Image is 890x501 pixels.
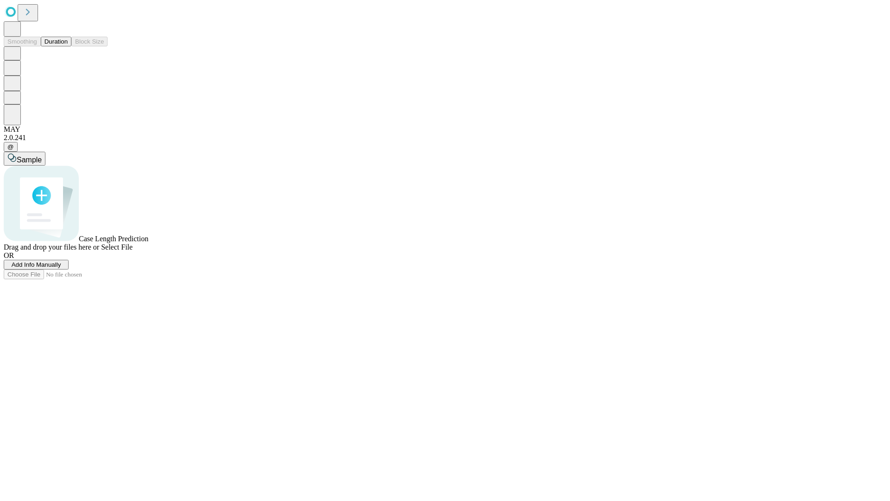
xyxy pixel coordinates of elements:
[4,152,45,166] button: Sample
[79,235,148,243] span: Case Length Prediction
[4,251,14,259] span: OR
[4,142,18,152] button: @
[4,125,886,134] div: MAY
[4,37,41,46] button: Smoothing
[4,243,99,251] span: Drag and drop your files here or
[7,143,14,150] span: @
[17,156,42,164] span: Sample
[4,260,69,270] button: Add Info Manually
[41,37,71,46] button: Duration
[4,134,886,142] div: 2.0.241
[71,37,108,46] button: Block Size
[12,261,61,268] span: Add Info Manually
[101,243,133,251] span: Select File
